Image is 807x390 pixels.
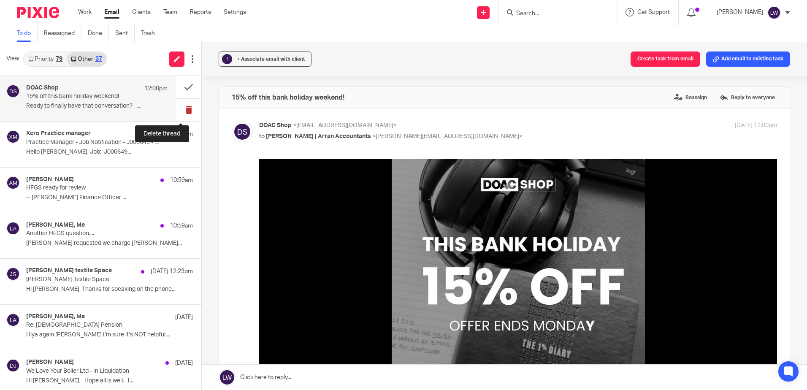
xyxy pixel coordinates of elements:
p: 12:00pm [144,84,168,93]
div: 79 [56,56,62,62]
p: 15% off this bank holiday weekend! [26,93,139,100]
a: Team [163,8,177,16]
span: No longer want to receive these emails? . [140,380,240,385]
p: We Love Your Boiler Ltd - In Liquidation [26,368,160,375]
span: [PERSON_NAME] | Arran Accountants [266,133,371,139]
p: Hello [PERSON_NAME], Job: J000649... [26,149,193,156]
a: SHOP NOW [140,300,215,324]
p: 10:59am [170,222,193,230]
p: [PERSON_NAME] requested we charge [PERSON_NAME]... [26,240,193,247]
p: [PERSON_NAME] [717,8,763,16]
img: Facebook [192,362,202,372]
p: Hi [PERSON_NAME], Thanks for speaking on the phone... [26,286,193,293]
a: Clients [132,8,151,16]
p: -- [PERSON_NAME] Finance Officer ... [26,194,193,201]
h4: 15% off this bank holiday weekend! [232,93,344,102]
img: Tiktok [173,362,184,372]
img: svg%3E [6,359,20,372]
a: Trash [141,25,161,42]
img: svg%3E [6,222,20,235]
h4: [PERSON_NAME] [26,176,74,183]
p: Another HFGS question.... [26,230,160,237]
a: Reports [190,8,211,16]
a: Done [88,25,109,42]
a: Other37 [67,52,106,66]
img: svg%3E [6,313,20,327]
p: [DATE] [175,359,193,367]
h4: [PERSON_NAME], Me [26,313,85,320]
span: + Associate email with client [237,57,305,62]
label: Reply to everyone [718,91,777,104]
h4: Xero Practice manager [26,130,91,137]
a: Email [104,8,119,16]
span: DOAC Shop [259,122,292,128]
h4: [PERSON_NAME], Me [26,222,85,229]
a: Unsubscribe [215,380,238,385]
p: [DATE] 12:00pm [735,121,777,130]
a: Reassigned [44,25,81,42]
p: 11:55am [170,130,193,138]
p: [DATE] 12:23pm [151,267,193,276]
img: svg%3E [6,84,20,98]
button: ? + Associate email with client [219,51,311,67]
span: Get Support [637,9,670,15]
h4: DOAC Shop [26,84,59,92]
button: Create task from email [631,51,700,67]
a: Work [78,8,92,16]
img: svg%3E [6,267,20,281]
img: svg%3E [6,130,20,144]
button: Add email to existing task [706,51,790,67]
p: 10:59am [170,176,193,184]
span: <[PERSON_NAME][EMAIL_ADDRESS][DOMAIN_NAME]> [372,133,523,139]
a: To do [17,25,38,42]
span: Flight Studio Group Ltd [STREET_ADDRESS] [146,385,233,390]
p: Practice Manager - Job Notification - J000649 - VAT Return [26,139,160,146]
img: Instagram [155,362,165,372]
img: svg%3E [767,6,781,19]
img: YouTube [136,362,146,372]
p: Hiya again [PERSON_NAME] I’m sure it’s NOT helpful,... [26,331,193,339]
p: HFGS ready for review [26,184,160,192]
input: Search [515,10,591,18]
img: svg%3E [6,176,20,190]
a: Settings [224,8,246,16]
span: View [6,54,19,63]
div: ? [222,54,232,64]
span: <[EMAIL_ADDRESS][DOMAIN_NAME]> [293,122,397,128]
span: to [259,133,265,139]
h4: [PERSON_NAME] textile Space [26,267,112,274]
p: [DATE] [175,313,193,322]
p: Hi [PERSON_NAME], Hope all is well. I... [26,377,193,385]
h4: [PERSON_NAME] [26,359,74,366]
a: Priority79 [24,52,67,66]
a: Sent [115,25,135,42]
p: Ready to finally have that conversation? ͏ ͏ ͏... [26,103,168,110]
img: svg%3E [232,121,253,142]
p: Re: [DEMOGRAPHIC_DATA] Pension [26,322,160,329]
div: 37 [95,56,102,62]
label: Reassign [672,91,709,104]
img: Pixie [17,7,59,18]
p: [PERSON_NAME] Textile Space [26,276,160,283]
